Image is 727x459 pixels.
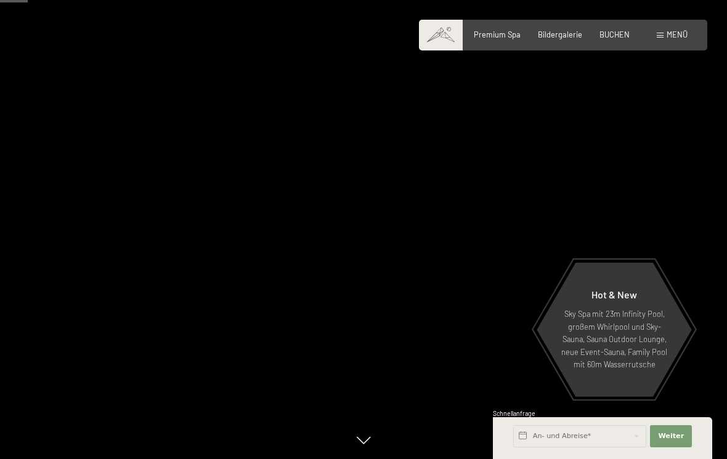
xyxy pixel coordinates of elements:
a: Bildergalerie [538,30,582,39]
a: Hot & New Sky Spa mit 23m Infinity Pool, großem Whirlpool und Sky-Sauna, Sauna Outdoor Lounge, ne... [536,262,692,397]
span: Menü [667,30,688,39]
span: Weiter [658,431,684,441]
a: Premium Spa [474,30,521,39]
a: BUCHEN [599,30,630,39]
button: Weiter [650,425,692,447]
p: Sky Spa mit 23m Infinity Pool, großem Whirlpool und Sky-Sauna, Sauna Outdoor Lounge, neue Event-S... [561,308,668,370]
span: Schnellanfrage [493,410,535,417]
span: Hot & New [591,289,637,300]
